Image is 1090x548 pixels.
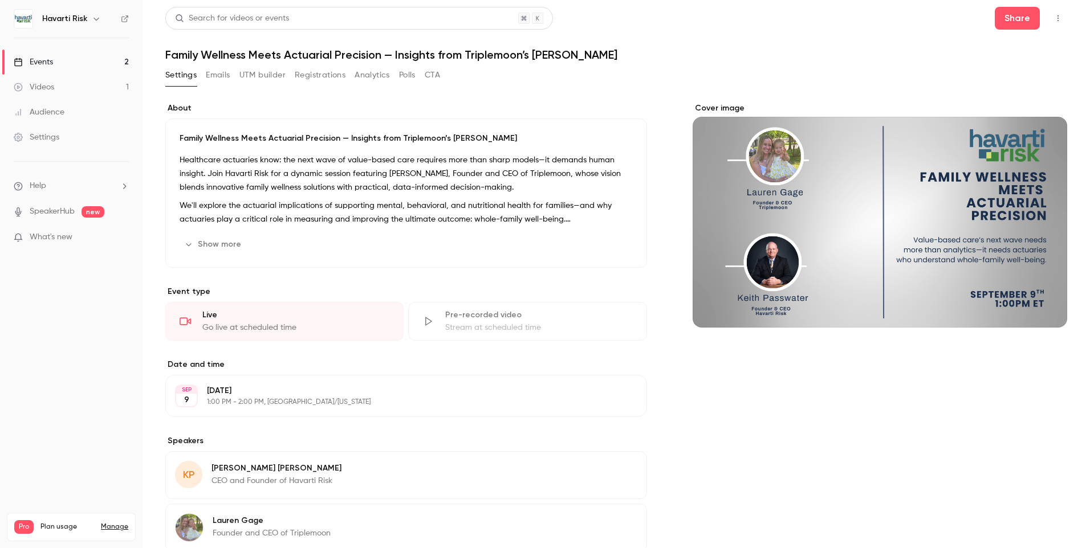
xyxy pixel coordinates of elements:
[183,467,194,482] span: KP
[175,13,289,24] div: Search for videos or events
[425,66,440,84] button: CTA
[40,522,94,531] span: Plan usage
[14,81,54,93] div: Videos
[207,385,587,396] p: [DATE]
[165,359,647,370] label: Date and time
[165,302,404,341] div: LiveGo live at scheduled time
[82,206,104,218] span: new
[176,386,197,394] div: SEP
[202,309,389,321] div: Live
[693,103,1067,328] section: Cover image
[355,66,390,84] button: Analytics
[207,398,587,407] p: 1:00 PM - 2:00 PM, [GEOGRAPHIC_DATA]/[US_STATE]
[445,322,632,333] div: Stream at scheduled time
[408,302,646,341] div: Pre-recorded videoStream at scheduled time
[42,13,87,24] h6: Havarti Risk
[213,527,331,539] p: Founder and CEO of Triplemoon
[212,475,341,486] p: CEO and Founder of Havarti Risk
[101,522,128,531] a: Manage
[30,231,72,243] span: What's new
[165,48,1067,62] h1: Family Wellness Meets Actuarial Precision — Insights from Triplemoon’s [PERSON_NAME]
[165,451,647,499] div: KP[PERSON_NAME] [PERSON_NAME]CEO and Founder of Havarti Risk
[239,66,286,84] button: UTM builder
[445,309,632,321] div: Pre-recorded video
[165,103,647,114] label: About
[14,56,53,68] div: Events
[213,515,331,526] p: Lauren Gage
[14,132,59,143] div: Settings
[399,66,416,84] button: Polls
[295,66,345,84] button: Registrations
[165,66,197,84] button: Settings
[180,199,633,226] p: We'll explore the actuarial implications of supporting mental, behavioral, and nutritional health...
[176,514,203,541] img: Lauren Gage
[184,394,189,406] p: 9
[212,463,341,474] p: [PERSON_NAME] [PERSON_NAME]
[180,235,248,253] button: Show more
[30,206,75,218] a: SpeakerHub
[14,520,34,534] span: Pro
[165,435,647,447] label: Speakers
[165,286,647,297] p: Event type
[14,107,64,118] div: Audience
[14,10,32,28] img: Havarti Risk
[206,66,230,84] button: Emails
[693,103,1067,114] label: Cover image
[30,180,46,192] span: Help
[180,133,633,144] p: Family Wellness Meets Actuarial Precision — Insights from Triplemoon’s [PERSON_NAME]
[995,7,1040,30] button: Share
[14,180,129,192] li: help-dropdown-opener
[202,322,389,333] div: Go live at scheduled time
[115,232,129,243] iframe: Noticeable Trigger
[180,153,633,194] p: Healthcare actuaries know: the next wave of value-based care requires more than sharp models—it d...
